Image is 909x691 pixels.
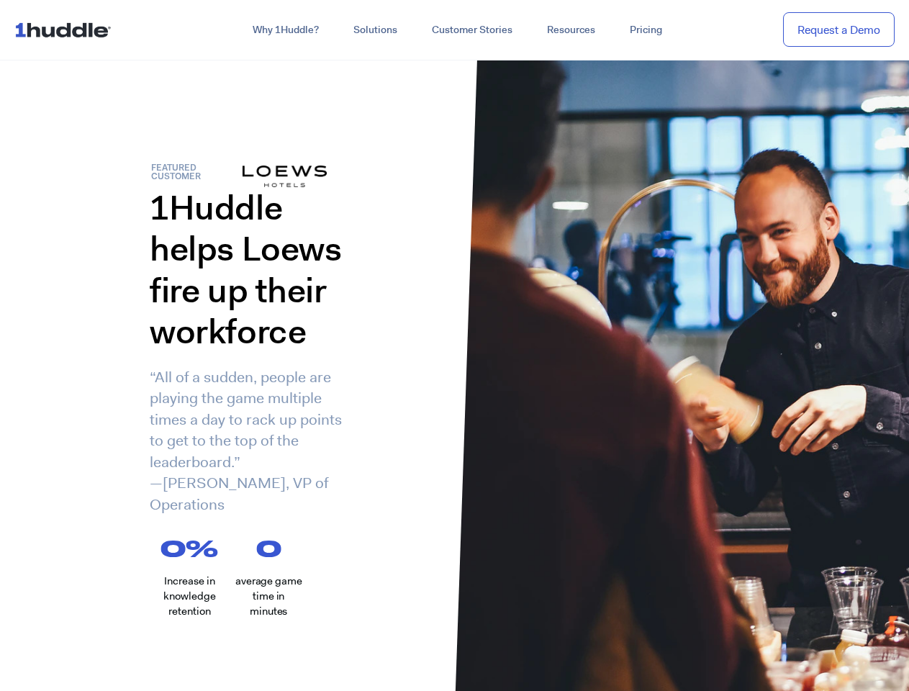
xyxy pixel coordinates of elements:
h1: 1Huddle helps Loews fire up their workforce [150,187,358,353]
span: 0 [256,537,281,559]
span: % [186,537,227,559]
p: Increase in knowledge retention [151,574,227,619]
a: Why 1Huddle? [235,17,336,43]
a: Customer Stories [415,17,530,43]
a: Solutions [336,17,415,43]
h6: Featured customer [151,164,242,181]
a: Resources [530,17,612,43]
span: 0 [160,537,186,559]
h2: average game time in minutes [235,574,303,619]
a: Request a Demo [783,12,895,48]
p: “All of a sudden, people are playing the game multiple times a day to rack up points to get to th... [150,367,358,515]
img: ... [14,16,117,43]
a: Pricing [612,17,679,43]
